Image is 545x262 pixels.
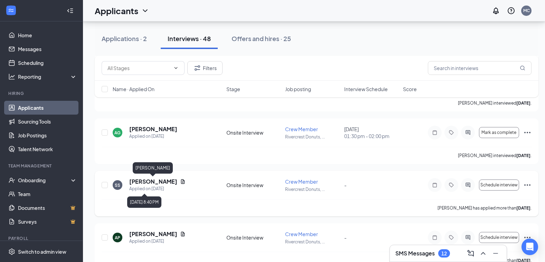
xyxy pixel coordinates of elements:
[521,239,538,255] div: Open Intercom Messenger
[344,86,388,93] span: Interview Schedule
[8,235,76,241] div: Payroll
[490,248,501,259] button: Minimize
[464,235,472,240] svg: ActiveChat
[226,182,281,188] div: Onsite Interview
[447,182,455,188] svg: Tag
[428,61,532,75] input: Search in interviews
[480,183,518,187] span: Schedule interview
[107,64,170,72] input: All Stages
[180,179,186,184] svg: Document
[285,178,318,185] span: Crew Member
[102,34,147,43] div: Applications · 2
[173,65,179,71] svg: ChevronDown
[113,86,154,93] span: Name · Applied On
[438,205,532,211] p: [PERSON_NAME] has applied more than .
[8,163,76,169] div: Team Management
[478,248,489,259] button: ChevronUp
[344,234,347,241] span: -
[129,125,177,133] h5: [PERSON_NAME]
[395,250,435,257] h3: SMS Messages
[479,232,519,243] button: Schedule interview
[129,238,186,245] div: Applied on [DATE]
[129,185,186,192] div: Applied on [DATE]
[344,182,347,188] span: -
[129,133,177,140] div: Applied on [DATE]
[491,249,500,258] svg: Minimize
[129,178,177,185] h5: [PERSON_NAME]
[285,231,318,237] span: Crew Member
[523,233,532,242] svg: Ellipses
[441,251,447,256] div: 12
[492,7,500,15] svg: Notifications
[481,130,516,135] span: Mark as complete
[523,8,530,13] div: MC
[431,235,439,240] svg: Note
[465,248,476,259] button: ComposeMessage
[129,230,177,238] h5: [PERSON_NAME]
[18,187,77,201] a: Team
[507,7,515,15] svg: QuestionInfo
[187,61,223,75] button: Filter Filters
[464,130,472,135] svg: ActiveChat
[18,101,77,115] a: Applicants
[344,133,399,139] span: 01:30 pm - 02:00 pm
[403,86,417,93] span: Score
[431,130,439,135] svg: Note
[95,5,138,17] h1: Applicants
[18,248,66,255] div: Switch to admin view
[115,235,120,241] div: AP
[18,128,77,142] a: Job Postings
[115,182,120,188] div: SS
[523,128,532,137] svg: Ellipses
[447,235,455,240] svg: Tag
[285,134,340,140] p: Rivercrest Donuts, ...
[133,162,173,174] div: [PERSON_NAME]
[226,129,281,136] div: Onsite Interview
[18,42,77,56] a: Messages
[232,34,291,43] div: Offers and hires · 25
[127,196,161,208] div: [DATE] 8:40 PM
[18,73,77,80] div: Reporting
[285,186,340,192] p: Rivercrest Donuts, ...
[18,142,77,156] a: Talent Network
[523,181,532,189] svg: Ellipses
[479,249,487,258] svg: ChevronUp
[18,56,77,70] a: Scheduling
[168,34,211,43] div: Interviews · 48
[8,177,15,184] svg: UserCheck
[285,126,318,132] span: Crew Member
[18,115,77,128] a: Sourcing Tools
[516,205,530,211] b: [DATE]
[467,249,475,258] svg: ComposeMessage
[480,235,518,240] span: Schedule interview
[344,126,399,139] div: [DATE]
[226,234,281,241] div: Onsite Interview
[8,73,15,80] svg: Analysis
[18,177,71,184] div: Onboarding
[285,86,311,93] span: Job posting
[285,239,340,245] p: Rivercrest Donuts, ...
[479,179,519,191] button: Schedule interview
[8,90,76,96] div: Hiring
[193,64,201,72] svg: Filter
[8,248,15,255] svg: Settings
[520,65,525,71] svg: MagnifyingGlass
[431,182,439,188] svg: Note
[8,7,15,14] svg: WorkstreamLogo
[18,215,77,229] a: SurveysCrown
[516,153,530,158] b: [DATE]
[447,130,455,135] svg: Tag
[114,130,121,136] div: AG
[18,201,77,215] a: DocumentsCrown
[479,127,519,138] button: Mark as complete
[67,7,74,14] svg: Collapse
[18,28,77,42] a: Home
[180,231,186,237] svg: Document
[226,86,240,93] span: Stage
[141,7,149,15] svg: ChevronDown
[458,153,532,158] p: [PERSON_NAME] interviewed .
[464,182,472,188] svg: ActiveChat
